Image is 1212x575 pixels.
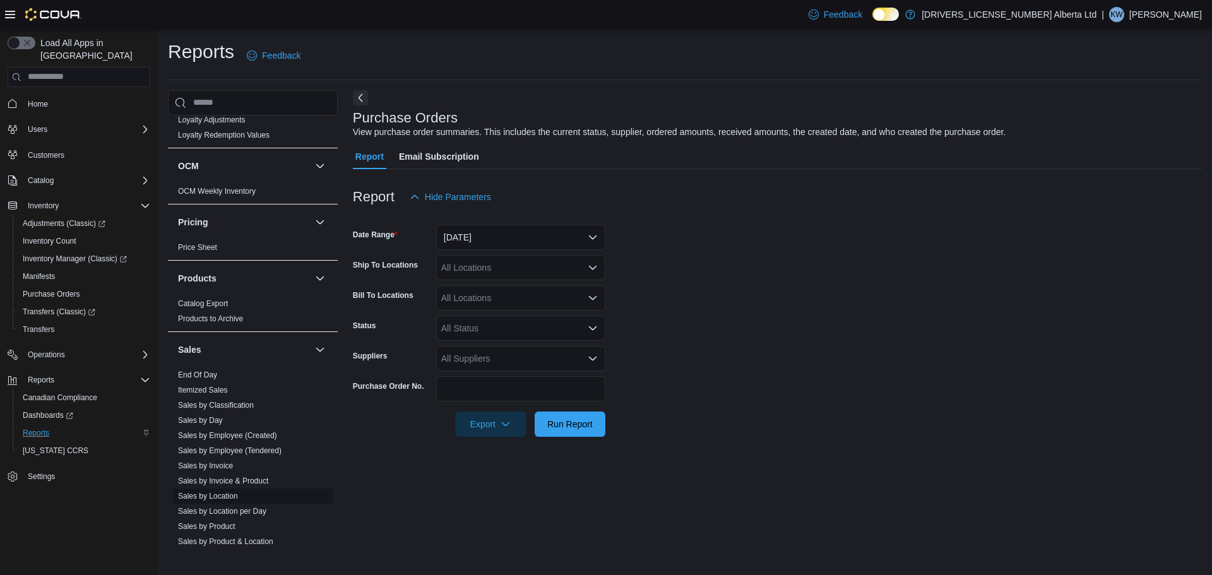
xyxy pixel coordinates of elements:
a: Settings [23,469,60,484]
span: KW [1110,7,1122,22]
h3: Purchase Orders [353,110,458,126]
span: Sales by Day [178,415,223,425]
span: Price Sheet [178,242,217,252]
span: Washington CCRS [18,443,150,458]
label: Bill To Locations [353,290,413,300]
span: Itemized Sales [178,385,228,395]
span: Loyalty Adjustments [178,115,246,125]
span: Transfers [18,322,150,337]
a: [US_STATE] CCRS [18,443,93,458]
div: Pricing [168,240,338,260]
label: Suppliers [353,351,388,361]
button: Manifests [13,268,155,285]
span: Dashboards [18,408,150,423]
span: Canadian Compliance [23,393,97,403]
a: Transfers [18,322,59,337]
span: Hide Parameters [425,191,491,203]
label: Status [353,321,376,331]
label: Purchase Order No. [353,381,424,391]
a: Inventory Count [18,234,81,249]
button: Next [353,90,368,105]
button: Sales [312,342,328,357]
a: Sales by Day [178,416,223,425]
button: Operations [3,346,155,364]
span: Catalog [23,173,150,188]
a: Customers [23,148,69,163]
h3: Pricing [178,216,208,228]
h3: Products [178,272,217,285]
span: Operations [23,347,150,362]
a: Sales by Invoice & Product [178,477,268,485]
button: Purchase Orders [13,285,155,303]
button: Hide Parameters [405,184,496,210]
p: | [1102,7,1104,22]
span: Inventory Manager (Classic) [18,251,150,266]
nav: Complex example [8,90,150,519]
span: Transfers (Classic) [18,304,150,319]
a: Purchase Orders [18,287,85,302]
a: Adjustments (Classic) [13,215,155,232]
a: Sales by Product [178,522,235,531]
button: Open list of options [588,353,598,364]
button: Operations [23,347,70,362]
span: Inventory Count [18,234,150,249]
button: Inventory Count [13,232,155,250]
button: [DATE] [436,225,605,250]
span: Users [23,122,150,137]
button: Open list of options [588,293,598,303]
span: Manifests [23,271,55,282]
span: Catalog [28,175,54,186]
span: Inventory [28,201,59,211]
label: Date Range [353,230,398,240]
span: Catalog Export [178,299,228,309]
button: Sales [178,343,310,356]
button: OCM [178,160,310,172]
a: Loyalty Redemption Values [178,131,270,139]
span: Run Report [547,418,593,430]
input: Dark Mode [872,8,899,21]
button: Products [312,271,328,286]
button: Canadian Compliance [13,389,155,406]
span: Load All Apps in [GEOGRAPHIC_DATA] [35,37,150,62]
span: Email Subscription [399,144,479,169]
a: Home [23,97,53,112]
button: Products [178,272,310,285]
span: [US_STATE] CCRS [23,446,88,456]
button: [US_STATE] CCRS [13,442,155,459]
span: Purchase Orders [18,287,150,302]
span: Customers [28,150,64,160]
span: Home [23,96,150,112]
button: Catalog [3,172,155,189]
button: Users [23,122,52,137]
h3: Sales [178,343,201,356]
a: Transfers (Classic) [13,303,155,321]
span: Manifests [18,269,150,284]
a: Canadian Compliance [18,390,102,405]
span: Sales by Location [178,491,238,501]
button: Export [455,412,526,437]
a: Price Sheet [178,243,217,252]
button: Reports [3,371,155,389]
span: Home [28,99,48,109]
button: Customers [3,146,155,164]
a: Feedback [242,43,306,68]
div: Kelli White [1109,7,1124,22]
a: Sales by Employee (Created) [178,431,277,440]
button: Open list of options [588,263,598,273]
span: Feedback [262,49,300,62]
button: Home [3,95,155,113]
span: Reports [18,425,150,441]
a: Inventory Manager (Classic) [13,250,155,268]
span: Sales by Product & Location [178,536,273,547]
span: Loyalty Redemption Values [178,130,270,140]
a: Inventory Manager (Classic) [18,251,132,266]
span: Sales by Invoice [178,461,233,471]
span: Transfers [23,324,54,335]
a: Loyalty Adjustments [178,116,246,124]
div: View purchase order summaries. This includes the current status, supplier, ordered amounts, recei... [353,126,1006,139]
span: Reports [23,372,150,388]
button: Users [3,121,155,138]
button: Open list of options [588,323,598,333]
button: Transfers [13,321,155,338]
